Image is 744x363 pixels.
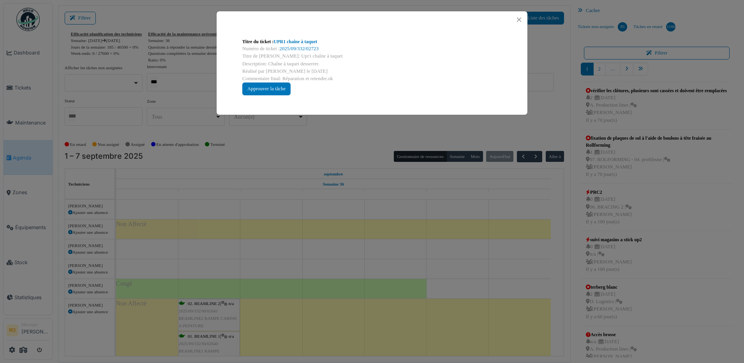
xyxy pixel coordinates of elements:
a: UPR1 chaîne à taquet [274,39,317,44]
div: Réalisé par [PERSON_NAME] le [DATE] [242,68,502,75]
div: Commentaire final: Réparation et retendre.ok [242,75,502,82]
div: Titre de [PERSON_NAME]: Upr1 chaîne à taquet [242,53,502,60]
div: Titre du ticket : [242,38,502,45]
div: Approuver la tâche [242,82,291,95]
a: 2025/09/332/02723 [280,46,319,51]
div: Numéro de ticket : [242,45,502,53]
div: Description: Chaîne à taquet desserrer. [242,60,502,68]
button: Close [514,14,524,25]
